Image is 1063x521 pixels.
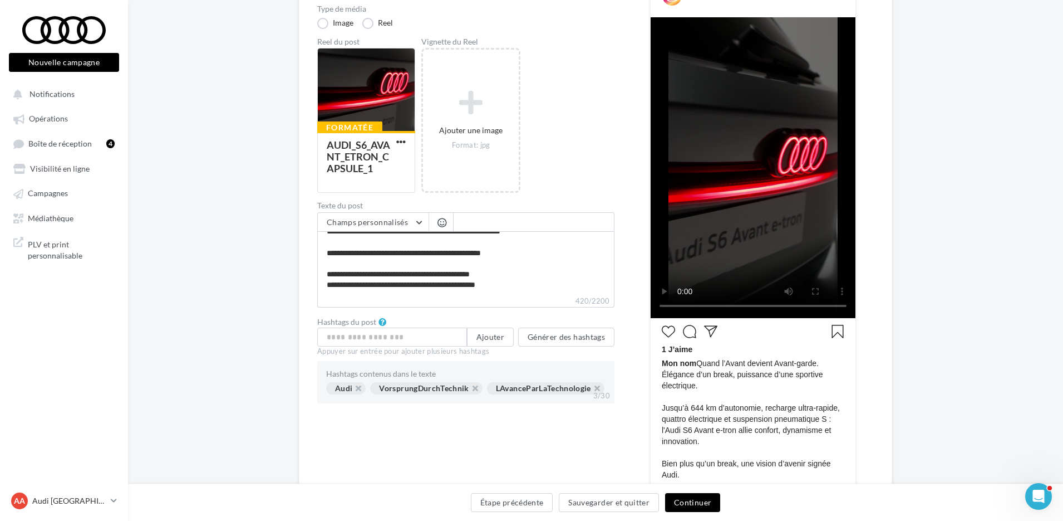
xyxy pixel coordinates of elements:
[704,325,717,338] svg: Partager la publication
[327,139,390,174] div: AUDI_S6_AVANT_ETRON_CAPSULE_1
[106,139,115,148] div: 4
[326,370,606,378] div: Hashtags contenus dans le texte
[29,89,75,99] span: Notifications
[421,38,520,46] div: Vignette du Reel
[518,328,614,347] button: Générer des hashtags
[662,359,696,368] span: Mon nom
[317,202,614,210] label: Texte du post
[7,108,121,128] a: Opérations
[665,493,720,512] button: Continuer
[9,490,119,512] a: AA Audi [GEOGRAPHIC_DATA]
[831,325,844,338] svg: Enregistrer
[317,318,376,326] label: Hashtags du post
[14,495,25,507] span: AA
[662,325,675,338] svg: J’aime
[317,295,614,308] label: 420/2200
[326,382,366,395] div: Audi
[7,232,121,265] a: PLV et print personnalisable
[370,382,482,395] div: VorsprungDurchTechnik
[30,164,90,173] span: Visibilité en ligne
[327,217,408,227] span: Champs personnalisés
[318,213,429,232] button: Champs personnalisés
[28,189,68,198] span: Campagnes
[317,18,353,29] label: Image
[589,389,614,403] div: 3/30
[9,53,119,72] button: Nouvelle campagne
[7,208,121,228] a: Médiathèque
[7,158,121,178] a: Visibilité en ligne
[317,121,382,134] div: Formatée
[7,133,121,154] a: Boîte de réception4
[28,139,92,148] span: Boîte de réception
[32,495,106,507] p: Audi [GEOGRAPHIC_DATA]
[28,213,73,223] span: Médiathèque
[683,325,696,338] svg: Commenter
[487,382,604,395] div: LAvanceParLaTechnologie
[317,5,614,13] label: Type de média
[7,183,121,203] a: Campagnes
[7,84,117,104] button: Notifications
[29,114,68,124] span: Opérations
[317,347,614,357] div: Appuyer sur entrée pour ajouter plusieurs hashtags
[467,328,514,347] button: Ajouter
[1025,483,1052,510] iframe: Intercom live chat
[471,493,553,512] button: Étape précédente
[28,237,115,261] span: PLV et print personnalisable
[317,38,415,46] div: Reel du post
[662,344,844,358] div: 1 J’aime
[559,493,659,512] button: Sauvegarder et quitter
[362,18,393,29] label: Reel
